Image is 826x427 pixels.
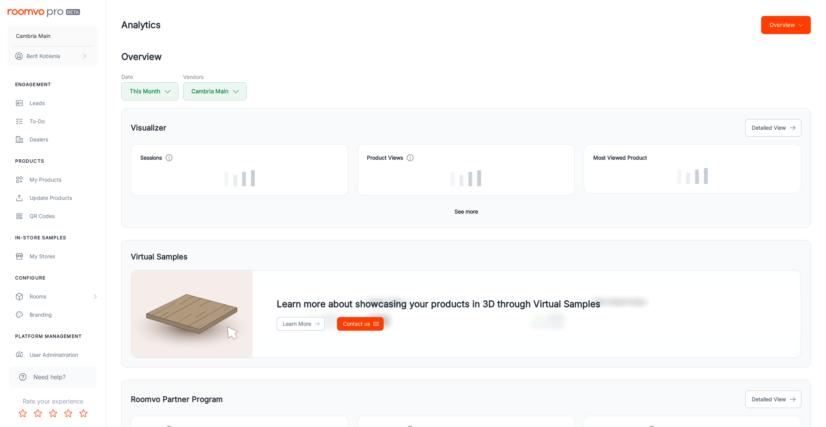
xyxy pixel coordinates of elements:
[337,317,384,331] a: Contact us
[27,52,60,60] p: Berit Kobienia
[8,26,98,46] button: Cambria Main
[30,176,98,184] div: My Products
[183,82,247,100] button: Cambria Main
[8,46,98,66] button: Berit Kobienia
[30,252,98,261] div: My Stores
[16,32,50,40] p: Cambria Main
[33,372,66,381] span: Need help?
[76,406,91,421] button: Rate 5 star
[131,394,223,405] h5: Roomvo Partner Program
[745,119,801,137] button: Detailed View
[121,18,161,32] h1: Analytics
[140,154,162,162] h4: Sessions
[121,50,811,64] h2: Overview
[131,251,188,262] h5: Virtual Samples
[277,297,600,311] h4: Learn more about showcasing your products in 3D through Virtual Samples
[451,170,481,186] img: Loading
[30,212,98,220] div: QR Codes
[30,194,98,202] div: Update Products
[30,311,98,319] div: Branding
[30,351,98,359] div: User Administration
[45,406,61,421] button: Rate 3 star
[277,317,325,331] a: Learn More
[593,154,792,162] h4: Most Viewed Product
[15,406,30,421] button: Rate 1 star
[451,205,481,218] button: See more
[745,391,801,408] button: Detailed View
[30,99,98,107] div: Leads
[30,117,98,126] div: To-do
[30,292,92,301] div: Rooms
[131,122,166,133] h5: Visualizer
[677,168,708,184] img: Loading
[8,9,80,17] img: Roomvo PRO Beta
[30,135,98,144] div: Dealers
[224,170,255,186] img: Loading
[367,154,403,162] h4: Product Views
[121,73,179,81] h5: Date
[61,406,76,421] button: Rate 4 star
[761,16,811,34] button: Overview
[6,397,100,406] p: Rate your experience
[30,406,45,421] button: Rate 2 star
[183,73,247,81] h5: Vendors
[121,82,179,100] button: This Month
